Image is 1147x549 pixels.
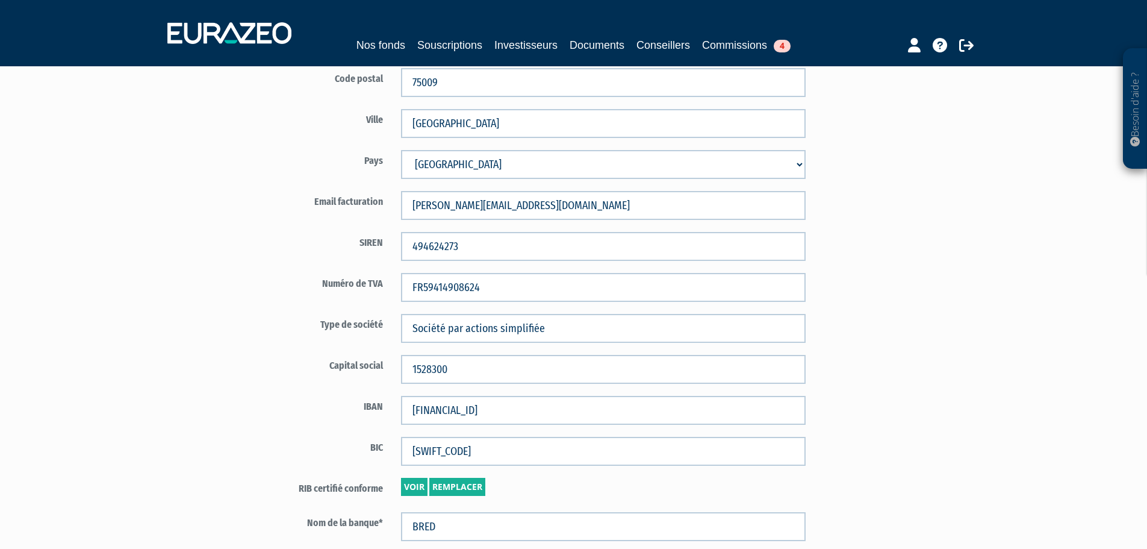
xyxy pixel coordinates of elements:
[417,37,482,54] a: Souscriptions
[570,37,624,54] a: Documents
[252,191,393,209] label: Email facturation
[702,37,791,54] a: Commissions4
[252,478,393,496] label: RIB certifié conforme
[401,478,427,496] a: Voir
[774,40,791,52] span: 4
[252,150,393,168] label: Pays
[494,37,558,54] a: Investisseurs
[252,273,393,291] label: Numéro de TVA
[252,396,393,414] label: IBAN
[636,37,690,54] a: Conseillers
[252,437,393,455] label: BIC
[167,22,291,44] img: 1732889491-logotype_eurazeo_blanc_rvb.png
[252,512,393,530] label: Nom de la banque*
[252,232,393,250] label: SIREN
[252,314,393,332] label: Type de société
[252,68,393,86] label: Code postal
[1128,55,1142,163] p: Besoin d'aide ?
[252,109,393,127] label: Ville
[252,355,393,373] label: Capital social
[429,478,485,496] a: Remplacer
[356,37,405,54] a: Nos fonds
